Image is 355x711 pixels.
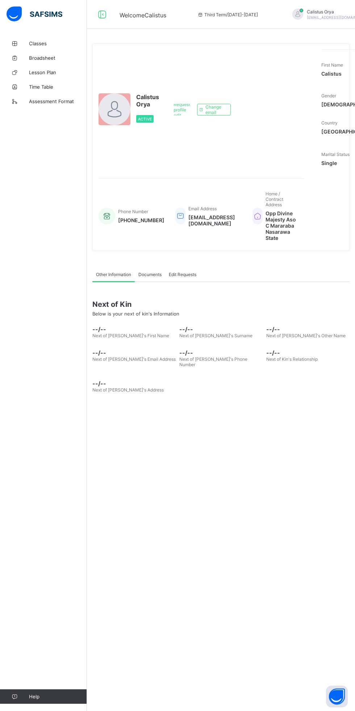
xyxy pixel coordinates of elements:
[169,272,196,277] span: Edit Requests
[29,694,87,699] span: Help
[92,380,176,387] span: --/--
[179,326,263,333] span: --/--
[118,217,164,223] span: [PHONE_NUMBER]
[266,349,350,356] span: --/--
[266,333,346,338] span: Next of [PERSON_NAME]'s Other Name
[29,84,87,90] span: Time Table
[205,104,225,115] span: Change email
[118,209,148,214] span: Phone Number
[120,12,166,19] span: Welcome Calistus
[92,356,176,362] span: Next of [PERSON_NAME]'s Email Address
[138,272,162,277] span: Documents
[266,326,350,333] span: --/--
[321,93,336,98] span: Gender
[321,152,350,157] span: Marital Status
[92,311,179,317] span: Below is your next of kin's Information
[136,93,164,108] span: Calistus Orya
[326,686,348,707] button: Open asap
[29,55,87,61] span: Broadsheet
[29,69,87,75] span: Lesson Plan
[197,12,258,17] span: session/term information
[179,333,252,338] span: Next of [PERSON_NAME]'s Surname
[92,387,164,393] span: Next of [PERSON_NAME]'s Address
[179,349,263,356] span: --/--
[92,326,176,333] span: --/--
[266,191,283,207] span: Home / Contract Address
[92,349,176,356] span: --/--
[179,356,247,367] span: Next of [PERSON_NAME]'s Phone Number
[266,356,318,362] span: Next of Kin's Relationship
[266,210,297,241] span: Opp Divine Majesty Aso C Mararaba Nasarawa State
[92,300,350,309] span: Next of Kin
[29,98,87,104] span: Assessment Format
[7,7,62,22] img: safsims
[174,102,191,118] span: Request profile edit
[138,117,152,121] span: Active
[188,206,217,211] span: Email Address
[29,41,87,46] span: Classes
[321,62,343,68] span: First Name
[92,333,169,338] span: Next of [PERSON_NAME]'s First Name
[321,120,338,126] span: Country
[96,272,131,277] span: Other Information
[188,214,242,227] span: [EMAIL_ADDRESS][DOMAIN_NAME]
